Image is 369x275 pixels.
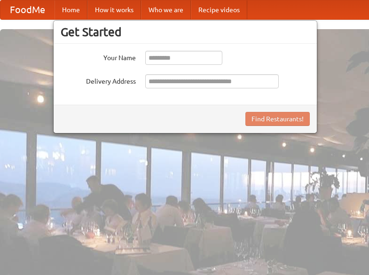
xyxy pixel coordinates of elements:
[61,25,310,39] h3: Get Started
[55,0,87,19] a: Home
[87,0,141,19] a: How it works
[61,74,136,86] label: Delivery Address
[61,51,136,63] label: Your Name
[141,0,191,19] a: Who we are
[245,112,310,126] button: Find Restaurants!
[0,0,55,19] a: FoodMe
[191,0,247,19] a: Recipe videos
